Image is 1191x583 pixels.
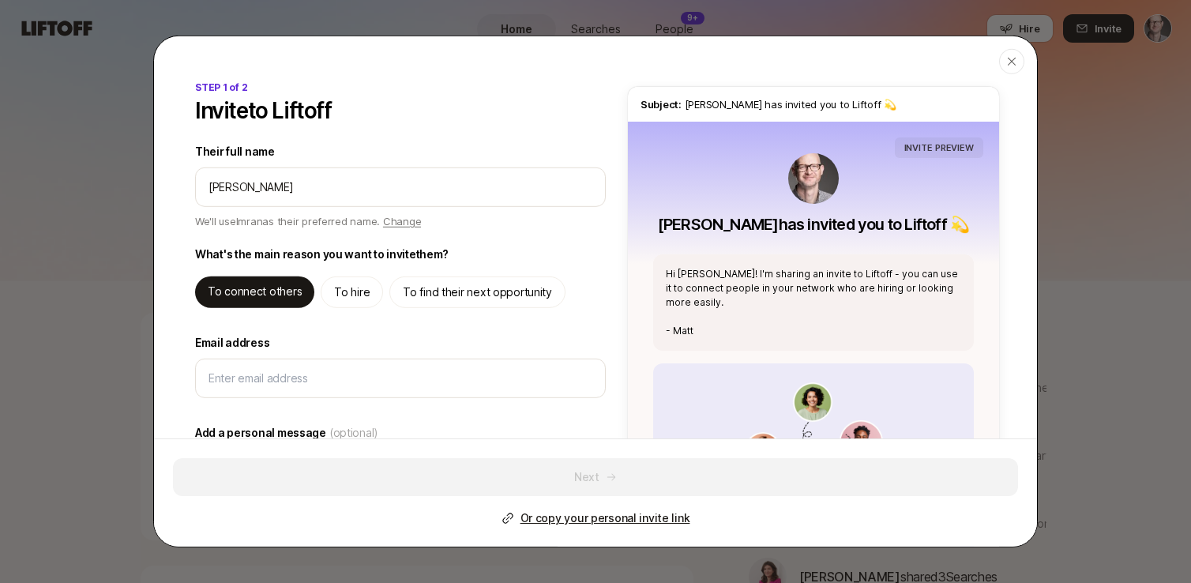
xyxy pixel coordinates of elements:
[195,213,421,232] p: We'll use Imran as their preferred name.
[641,96,986,112] p: [PERSON_NAME] has invited you to Liftoff 💫
[195,98,332,123] p: Invite to Liftoff
[788,153,839,204] img: Matt
[195,245,449,264] p: What's the main reason you want to invite them ?
[641,98,682,111] span: Subject:
[520,509,690,528] p: Or copy your personal invite link
[334,283,370,302] p: To hire
[329,423,378,442] span: (optional)
[195,81,247,95] p: STEP 1 of 2
[904,141,974,155] p: INVITE PREVIEW
[195,423,606,442] label: Add a personal message
[658,213,969,235] p: [PERSON_NAME] has invited you to Liftoff 💫
[195,142,606,161] label: Their full name
[209,369,592,388] input: Enter email address
[744,382,883,469] img: invite_value_prop.png
[195,333,606,352] label: Email address
[383,215,421,228] span: Change
[403,283,552,302] p: To find their next opportunity
[208,282,302,301] p: To connect others
[653,254,974,351] div: Hi [PERSON_NAME]! I'm sharing an invite to Liftoff - you can use it to connect people in your net...
[209,178,592,197] input: e.g. Liv Carter
[502,509,690,528] button: Or copy your personal invite link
